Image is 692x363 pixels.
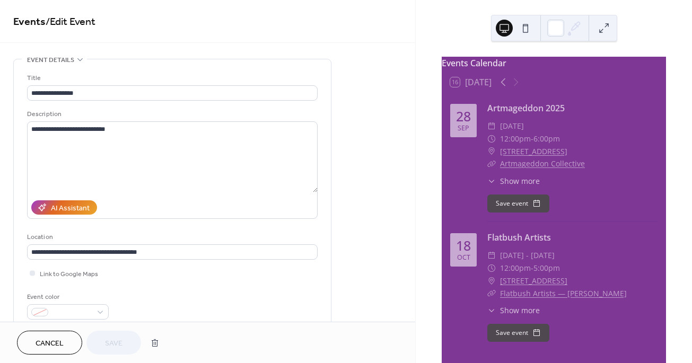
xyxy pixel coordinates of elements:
[500,145,567,158] a: [STREET_ADDRESS]
[500,275,567,287] a: [STREET_ADDRESS]
[40,269,98,280] span: Link to Google Maps
[27,109,316,120] div: Description
[487,262,496,275] div: ​
[487,175,540,187] button: ​Show more
[457,254,470,261] div: Oct
[487,194,549,213] button: Save event
[27,291,107,303] div: Event color
[31,200,97,215] button: AI Assistant
[533,262,560,275] span: 5:00pm
[17,331,82,355] button: Cancel
[487,305,540,316] button: ​Show more
[487,145,496,158] div: ​
[487,287,496,300] div: ​
[533,132,560,145] span: 6:00pm
[500,158,585,169] a: Artmageddon Collective
[500,249,555,262] span: [DATE] - [DATE]
[487,232,551,243] a: Flatbush Artists
[458,125,469,132] div: Sep
[500,175,540,187] span: Show more
[487,175,496,187] div: ​
[27,55,74,66] span: Event details
[487,102,565,114] a: Artmageddon 2025
[27,232,316,243] div: Location
[487,120,496,132] div: ​
[13,12,46,32] a: Events
[487,157,496,170] div: ​
[500,288,627,298] a: Flatbush Artists — [PERSON_NAME]
[456,239,471,252] div: 18
[51,203,90,214] div: AI Assistant
[531,262,533,275] span: -
[500,120,524,132] span: [DATE]
[442,57,666,69] div: Events Calendar
[456,110,471,123] div: 28
[487,324,549,342] button: Save event
[500,132,531,145] span: 12:00pm
[36,338,64,349] span: Cancel
[531,132,533,145] span: -
[487,305,496,316] div: ​
[487,249,496,262] div: ​
[487,132,496,145] div: ​
[500,262,531,275] span: 12:00pm
[46,12,95,32] span: / Edit Event
[500,305,540,316] span: Show more
[487,275,496,287] div: ​
[27,73,316,84] div: Title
